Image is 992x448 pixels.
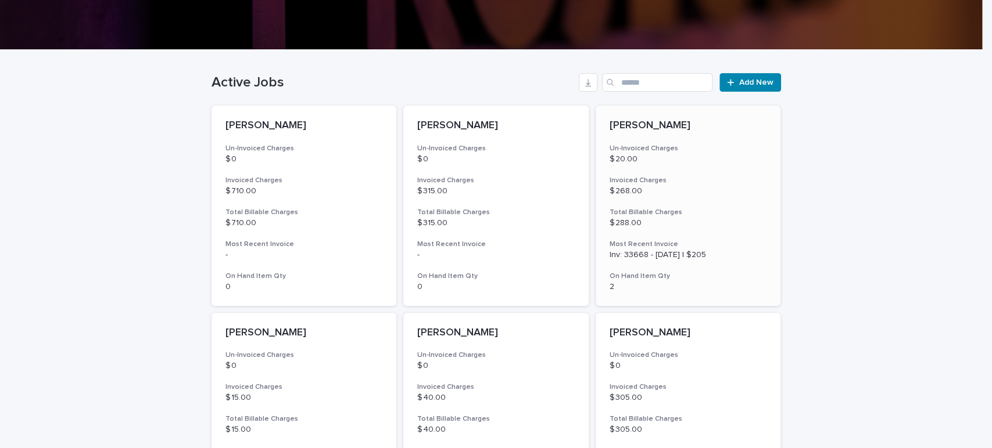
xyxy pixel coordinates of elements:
h3: Invoiced Charges [225,176,383,185]
h3: Total Billable Charges [225,414,383,424]
h3: Un-Invoiced Charges [225,351,383,360]
p: $ 305.00 [610,393,767,403]
a: Add New [719,73,780,92]
p: [PERSON_NAME] [225,120,383,132]
a: [PERSON_NAME]Un-Invoiced Charges$ 0Invoiced Charges$ 315.00Total Billable Charges$ 315.00Most Rec... [403,106,589,306]
a: [PERSON_NAME]Un-Invoiced Charges$ 20.00Invoiced Charges$ 268.00Total Billable Charges$ 288.00Most... [596,106,781,306]
p: [PERSON_NAME] [610,120,767,132]
p: $ 15.00 [225,425,383,435]
h3: Invoiced Charges [417,382,575,392]
p: Inv: 33668 - [DATE] | $205 [610,250,767,260]
a: [PERSON_NAME]Un-Invoiced Charges$ 0Invoiced Charges$ 710.00Total Billable Charges$ 710.00Most Rec... [212,106,397,306]
h3: Un-Invoiced Charges [225,144,383,153]
p: $ 315.00 [417,218,575,228]
p: $ 305.00 [610,425,767,435]
p: $ 710.00 [225,218,383,228]
h3: Most Recent Invoice [225,240,383,249]
p: - [417,250,575,260]
p: $ 0 [417,154,575,164]
h3: Invoiced Charges [610,176,767,185]
h3: On Hand Item Qty [610,272,767,281]
h1: Active Jobs [212,74,575,91]
p: $ 20.00 [610,154,767,164]
p: - [225,250,383,260]
h3: Total Billable Charges [417,208,575,217]
h3: Invoiced Charges [610,382,767,392]
h3: Un-Invoiced Charges [417,144,575,153]
h3: Un-Invoiced Charges [417,351,575,360]
h3: Total Billable Charges [225,208,383,217]
p: [PERSON_NAME] [225,327,383,339]
h3: On Hand Item Qty [225,272,383,281]
p: $ 0 [225,154,383,164]
p: $ 40.00 [417,393,575,403]
p: $ 288.00 [610,218,767,228]
p: $ 0 [417,361,575,371]
h3: Un-Invoiced Charges [610,351,767,360]
h3: Invoiced Charges [225,382,383,392]
h3: Total Billable Charges [610,208,767,217]
p: $ 710.00 [225,186,383,196]
h3: Total Billable Charges [417,414,575,424]
p: $ 0 [225,361,383,371]
p: $ 40.00 [417,425,575,435]
h3: Most Recent Invoice [610,240,767,249]
p: [PERSON_NAME] [417,120,575,132]
p: $ 268.00 [610,186,767,196]
p: 2 [610,282,767,292]
p: $ 315.00 [417,186,575,196]
h3: Invoiced Charges [417,176,575,185]
span: Add New [739,78,773,86]
h3: On Hand Item Qty [417,272,575,281]
p: [PERSON_NAME] [610,327,767,339]
p: $ 15.00 [225,393,383,403]
h3: Total Billable Charges [610,414,767,424]
p: [PERSON_NAME] [417,327,575,339]
input: Search [602,73,712,92]
h3: Un-Invoiced Charges [610,144,767,153]
p: 0 [417,282,575,292]
h3: Most Recent Invoice [417,240,575,249]
p: $ 0 [610,361,767,371]
p: 0 [225,282,383,292]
